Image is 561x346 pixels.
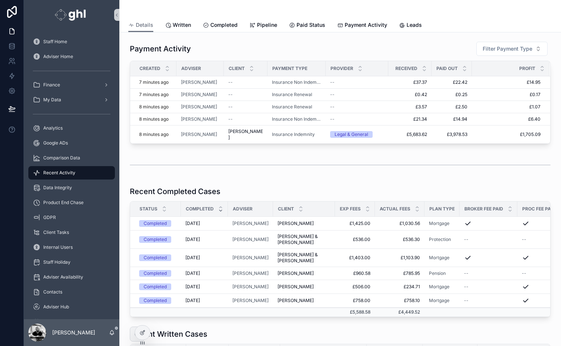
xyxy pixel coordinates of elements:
[228,79,263,85] a: --
[330,79,384,85] a: --
[232,220,269,226] span: [PERSON_NAME]
[278,220,330,226] a: [PERSON_NAME]
[28,181,115,194] a: Data Integrity
[43,155,80,161] span: Comparison Data
[181,79,217,85] a: [PERSON_NAME]
[272,79,321,85] a: Insurance Non Indemnity
[436,66,458,72] span: Paid Out
[335,131,368,138] div: Legal & General
[464,206,503,212] span: Broker Fee Paid
[136,21,153,29] span: Details
[232,255,269,261] a: [PERSON_NAME]
[472,79,540,85] a: £14.95
[181,116,219,122] a: [PERSON_NAME]
[139,220,176,227] a: Completed
[43,97,61,103] span: My Data
[436,131,467,137] a: £3,978.53
[272,116,321,122] a: Insurance Non Indemnity
[173,21,191,29] span: Written
[232,237,269,242] a: [PERSON_NAME]
[429,220,449,226] a: Mortgage
[429,284,455,290] a: Mortgage
[278,298,314,304] span: [PERSON_NAME]
[181,66,201,72] span: Adviser
[272,92,312,98] span: Insurance Renewal
[472,104,540,110] span: £1.07
[144,254,167,261] div: Completed
[429,270,446,276] a: Pension
[379,284,420,290] a: £234.71
[43,200,84,206] span: Product End Chase
[472,131,540,137] a: £1,705.09
[43,244,73,250] span: Internal Users
[43,229,69,235] span: Client Tasks
[380,206,410,212] span: Actual Fees
[476,42,548,56] button: Select Button
[28,93,115,107] a: My Data
[139,116,169,122] p: 8 minutes ago
[24,30,119,319] div: scrollable content
[181,131,217,137] span: [PERSON_NAME]
[28,196,115,209] a: Product End Chase
[272,131,315,137] a: Insurance Indemnity
[139,104,172,110] a: 8 minutes ago
[28,270,115,284] a: Adviser Availability
[43,319,76,325] span: Meet The Team
[232,298,269,304] a: [PERSON_NAME]
[278,270,330,276] a: [PERSON_NAME]
[330,104,384,110] a: --
[472,92,540,98] a: £0.17
[379,220,420,226] a: £1,030.56
[185,298,200,304] span: [DATE]
[464,237,468,242] span: --
[278,284,330,290] a: [PERSON_NAME]
[339,284,370,290] a: £506.00
[43,304,69,310] span: Adviser Hub
[144,283,167,290] div: Completed
[43,54,73,60] span: Adviser Home
[429,220,455,226] a: Mortgage
[393,104,427,110] span: £3.57
[519,66,535,72] span: Profit
[185,298,223,304] a: [DATE]
[203,18,238,33] a: Completed
[144,220,167,227] div: Completed
[339,220,370,226] a: £1,425.00
[181,116,217,122] span: [PERSON_NAME]
[228,104,263,110] a: --
[232,284,269,290] a: [PERSON_NAME]
[345,21,387,29] span: Payment Activity
[330,131,384,138] a: Legal & General
[232,270,269,276] a: [PERSON_NAME]
[181,92,219,98] a: [PERSON_NAME]
[28,241,115,254] a: Internal Users
[139,104,169,110] p: 8 minutes ago
[28,121,115,135] a: Analytics
[278,252,330,264] span: [PERSON_NAME] & [PERSON_NAME]
[436,104,467,110] a: £2.50
[139,254,176,261] a: Completed
[43,259,70,265] span: Staff Holiday
[339,237,370,242] span: £536.00
[379,270,420,276] a: £785.95
[272,104,321,110] a: Insurance Renewal
[330,66,353,72] span: Provider
[130,329,207,339] h1: Recent Written Cases
[139,92,172,98] a: 7 minutes ago
[472,116,540,122] span: £6.40
[399,18,422,33] a: Leads
[144,297,167,304] div: Completed
[379,237,420,242] a: £536.30
[185,220,200,226] span: [DATE]
[28,78,115,92] a: Finance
